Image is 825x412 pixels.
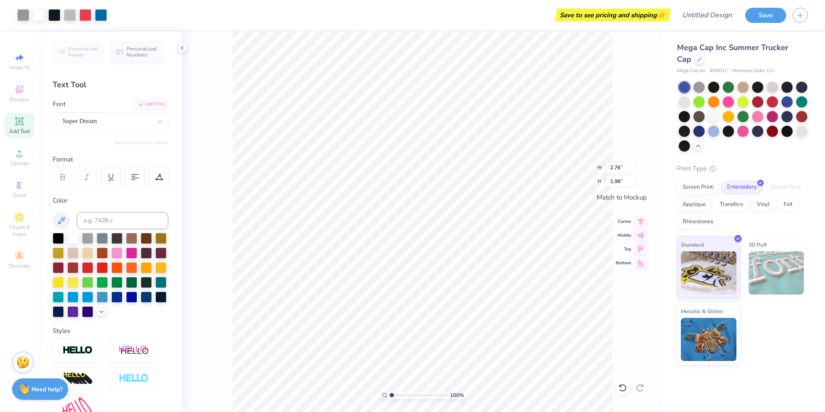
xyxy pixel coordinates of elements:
img: Metallic & Glitter [681,318,737,361]
span: Add Text [9,128,30,135]
div: Vinyl [751,198,775,211]
img: 3D Puff [749,251,804,295]
div: Add Font [134,99,168,109]
span: Designs [10,96,29,103]
button: Switch to Greek Letters [114,139,168,146]
div: Format [53,155,169,165]
span: Middle [616,232,631,238]
span: Top [616,246,631,252]
span: Mega Cap Inc Summer Trucker Cap [677,42,788,64]
div: Save to see pricing and shipping [557,9,669,22]
button: Save [745,8,786,23]
span: Personalized Names [68,46,98,58]
span: Minimum Order: 12 + [732,67,775,75]
input: e.g. 7428 c [77,212,168,229]
div: Applique [677,198,712,211]
span: Upload [11,160,28,167]
span: Mega Cap Inc [677,67,705,75]
div: Transfers [714,198,749,211]
div: Digital Print [765,181,807,194]
div: Embroidery [721,181,762,194]
span: 👉 [657,10,666,20]
span: # 6801C [710,67,728,75]
div: Styles [53,326,168,336]
input: Untitled Design [675,6,739,24]
span: Decorate [9,263,30,269]
span: Standard [681,240,704,249]
span: Bottom [616,260,631,266]
span: Greek [13,192,26,199]
strong: Need help? [31,385,63,393]
img: Stroke [63,345,93,355]
img: Shadow [119,345,149,356]
span: Metallic & Glitter [681,307,724,316]
div: Print Type [677,164,808,174]
label: Font [53,99,66,109]
span: Center [616,219,631,225]
span: Clipart & logos [4,224,35,238]
img: Standard [681,251,737,295]
div: Foil [778,198,798,211]
div: Screen Print [677,181,719,194]
span: Image AI [9,64,30,71]
span: 3D Puff [749,240,767,249]
img: 3d Illusion [63,372,93,386]
img: Negative Space [119,374,149,383]
span: Personalized Numbers [126,46,157,58]
span: 100 % [450,391,464,399]
div: Rhinestones [677,216,719,228]
div: Text Tool [53,79,168,91]
div: Color [53,196,168,206]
